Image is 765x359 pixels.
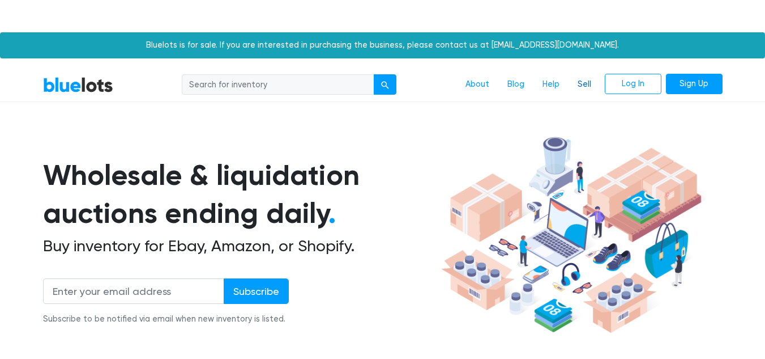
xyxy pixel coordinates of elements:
a: About [456,74,498,95]
h1: Wholesale & liquidation auctions ending daily [43,157,437,232]
input: Search for inventory [182,74,374,95]
img: hero-ee84e7d0318cb26816c560f6b4441b76977f77a177738b4e94f68c95b2b83dbb.png [437,132,706,338]
a: BlueLots [43,77,113,93]
h2: Buy inventory for Ebay, Amazon, or Shopify. [43,236,437,256]
input: Subscribe [224,278,289,304]
a: Blog [498,74,533,95]
div: Subscribe to be notified via email when new inventory is listed. [43,313,289,326]
a: Sell [569,74,600,95]
input: Enter your email address [43,278,224,304]
a: Log In [605,74,661,94]
a: Help [533,74,569,95]
span: . [328,196,336,230]
a: Sign Up [666,74,723,94]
